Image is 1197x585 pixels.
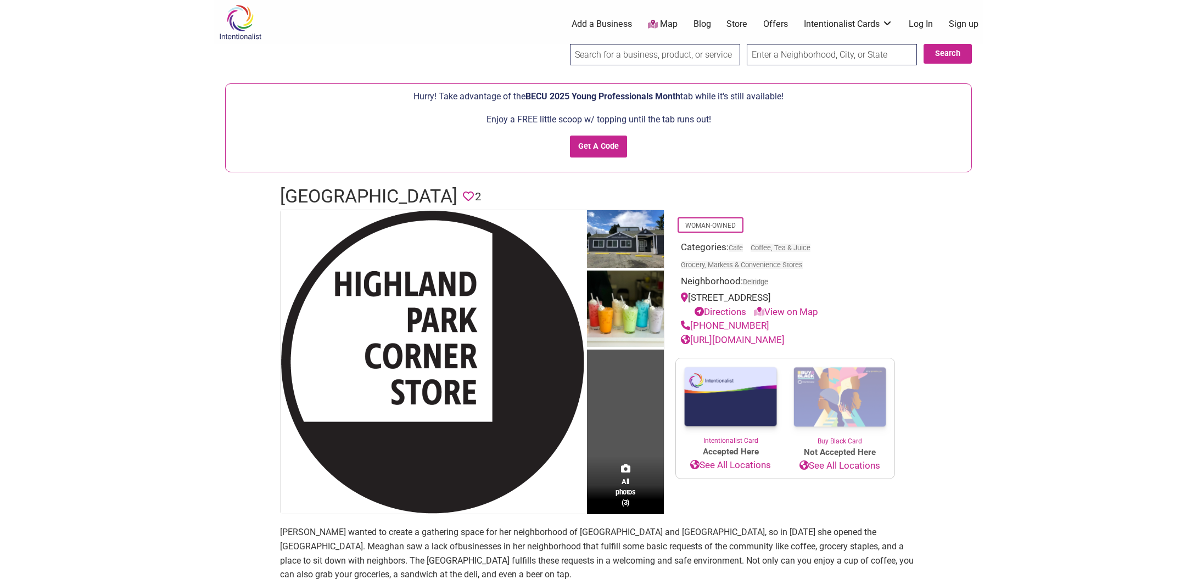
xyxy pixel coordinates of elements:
[693,18,711,30] a: Blog
[754,306,818,317] a: View on Map
[743,279,768,286] span: Delridge
[475,188,481,205] span: 2
[681,274,890,291] div: Neighborhood:
[280,183,457,210] h1: [GEOGRAPHIC_DATA]
[231,113,966,127] p: Enjoy a FREE little scoop w/ topping until the tab runs out!
[616,476,635,508] span: All photos (3)
[572,18,632,30] a: Add a Business
[231,89,966,104] p: Hurry! Take advantage of the tab while it's still available!
[785,358,894,436] img: Buy Black Card
[214,4,266,40] img: Intentionalist
[281,210,584,514] img: Highland Park Corner Store
[681,334,785,345] a: [URL][DOMAIN_NAME]
[587,210,664,271] img: Highland Park Corner Store
[587,271,664,350] img: Highland Park Corner Store
[909,18,933,30] a: Log In
[676,446,785,458] span: Accepted Here
[729,244,743,252] a: Cafe
[747,44,917,65] input: Enter a Neighborhood, City, or State
[685,222,736,229] a: Woman-Owned
[676,358,785,446] a: Intentionalist Card
[681,240,890,274] div: Categories:
[676,358,785,436] img: Intentionalist Card
[804,18,893,30] a: Intentionalist Cards
[763,18,788,30] a: Offers
[570,44,740,65] input: Search for a business, product, or service
[681,261,803,269] a: Grocery, Markets & Convenience Stores
[785,459,894,473] a: See All Locations
[681,291,890,319] div: [STREET_ADDRESS]
[681,320,769,331] a: [PHONE_NUMBER]
[785,446,894,459] span: Not Accepted Here
[280,527,876,552] span: [PERSON_NAME] wanted to create a gathering space for her neighborhood of [GEOGRAPHIC_DATA] and [G...
[570,136,628,158] input: Get A Code
[648,18,678,31] a: Map
[695,306,746,317] a: Directions
[924,44,972,64] button: Search
[525,91,680,102] span: BECU 2025 Young Professionals Month
[280,525,917,581] p: businesses in her neighborhood that fulfill some basic requests of the community like coffee, gro...
[751,244,810,252] a: Coffee, Tea & Juice
[949,18,978,30] a: Sign up
[676,458,785,473] a: See All Locations
[726,18,747,30] a: Store
[785,358,894,446] a: Buy Black Card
